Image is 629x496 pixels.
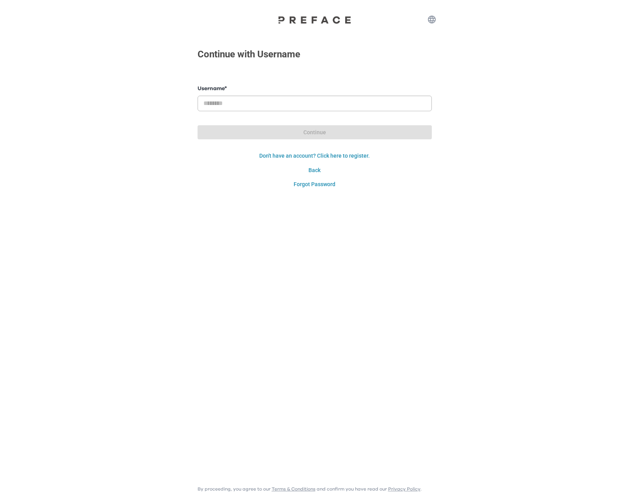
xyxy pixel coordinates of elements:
[198,47,300,61] p: Continue with Username
[198,163,432,178] button: Back
[272,487,315,491] a: Terms & Conditions
[388,487,421,491] a: Privacy Policy
[198,177,432,192] button: Forgot Password
[276,16,354,24] img: Preface Logo
[198,149,432,163] button: Don't have an account? Click here to register.
[198,486,422,492] p: By proceeding, you agree to our and confirm you have read our .
[198,85,432,93] label: Username *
